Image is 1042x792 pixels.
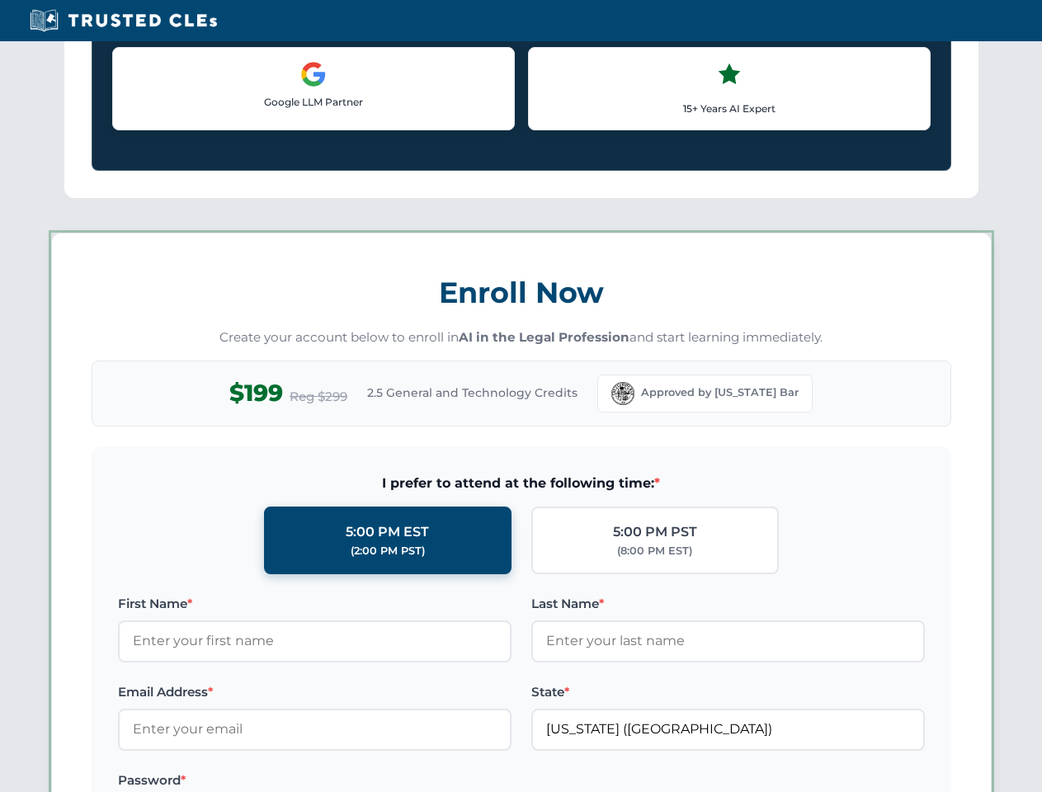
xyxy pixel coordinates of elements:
strong: AI in the Legal Profession [459,329,629,345]
label: Email Address [118,682,512,702]
label: State [531,682,925,702]
div: (8:00 PM EST) [617,543,692,559]
input: Enter your email [118,709,512,750]
span: Approved by [US_STATE] Bar [641,384,799,401]
img: Google [300,61,327,87]
span: Reg $299 [290,387,347,407]
label: First Name [118,594,512,614]
input: Enter your last name [531,620,925,662]
label: Password [118,771,512,790]
div: (2:00 PM PST) [351,543,425,559]
span: $199 [229,375,283,412]
input: Enter your first name [118,620,512,662]
span: I prefer to attend at the following time: [118,473,925,494]
p: Create your account below to enroll in and start learning immediately. [92,328,951,347]
p: Google LLM Partner [126,94,501,110]
img: Florida Bar [611,382,634,405]
h3: Enroll Now [92,266,951,318]
span: 2.5 General and Technology Credits [367,384,578,402]
p: 15+ Years AI Expert [542,101,917,116]
img: Trusted CLEs [25,8,222,33]
div: 5:00 PM PST [613,521,697,543]
div: 5:00 PM EST [346,521,429,543]
input: Florida (FL) [531,709,925,750]
label: Last Name [531,594,925,614]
